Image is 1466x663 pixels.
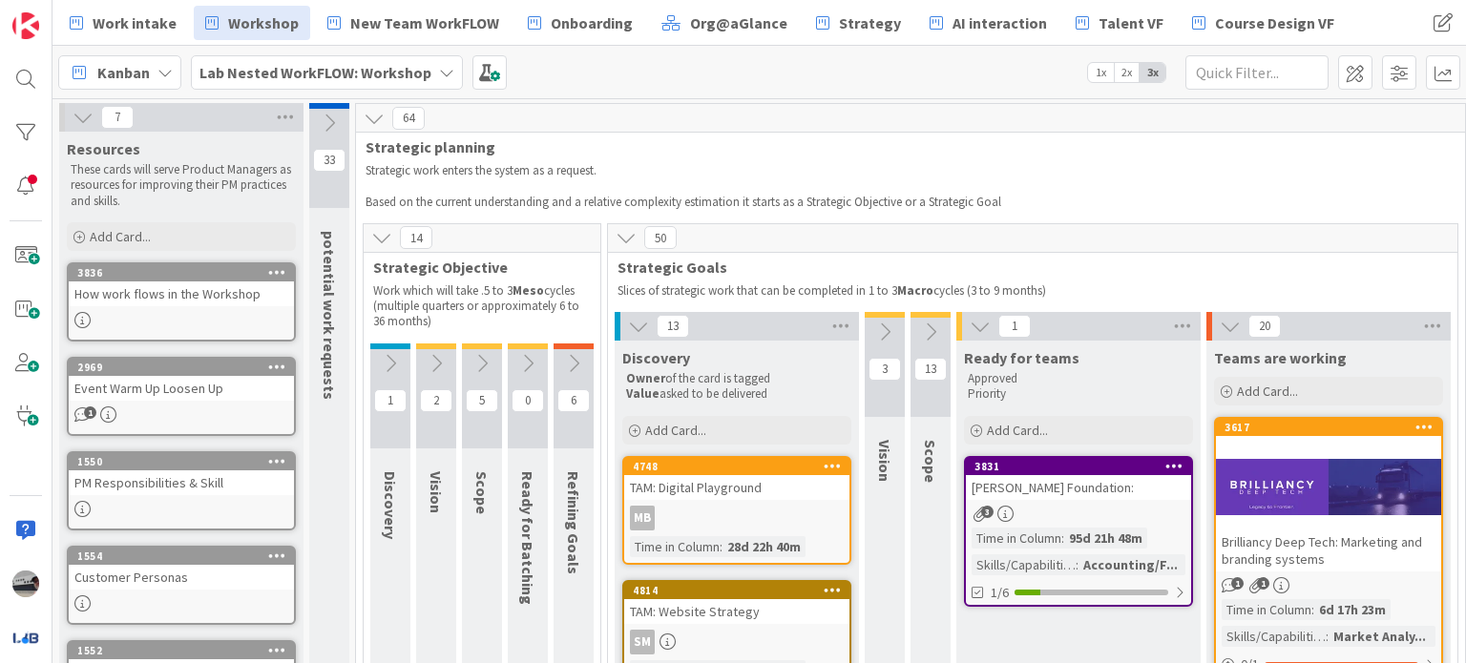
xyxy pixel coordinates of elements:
[987,422,1048,439] span: Add Card...
[630,630,655,654] div: SM
[97,61,150,84] span: Kanban
[557,389,590,412] span: 6
[953,11,1047,34] span: AI interaction
[622,348,690,367] span: Discovery
[1231,577,1244,590] span: 1
[77,455,294,468] div: 1550
[1237,383,1298,400] span: Add Card...
[972,528,1061,549] div: Time in Column
[1329,626,1431,647] div: Market Analy...
[618,258,1434,277] span: Strategic Goals
[624,475,849,500] div: TAM: Digital Playground
[998,315,1031,338] span: 1
[58,6,188,40] a: Work intake
[1140,63,1165,82] span: 3x
[551,11,633,34] span: Onboarding
[472,471,492,514] span: Scope
[921,440,940,483] span: Scope
[1222,599,1311,620] div: Time in Column
[1314,599,1391,620] div: 6d 17h 23m
[400,226,432,249] span: 14
[657,315,689,338] span: 13
[1311,599,1314,620] span: :
[69,264,294,281] div: 3836
[1185,55,1329,90] input: Quick Filter...
[626,371,848,386] p: of the card is tagged
[84,406,96,419] span: 1
[1088,63,1114,82] span: 1x
[720,536,723,557] span: :
[1061,528,1064,549] span: :
[805,6,912,40] a: Strategy
[374,389,407,412] span: 1
[350,11,499,34] span: New Team WorkFLOW
[1215,11,1334,34] span: Course Design VF
[644,226,677,249] span: 50
[624,630,849,654] div: SM
[366,137,1441,156] span: Strategic planning
[77,266,294,280] div: 3836
[1114,63,1140,82] span: 2x
[71,162,292,209] p: These cards will serve Product Managers as resources for improving their PM practices and skills.
[966,475,1191,500] div: [PERSON_NAME] Foundation:
[1216,419,1441,436] div: 3617
[466,389,498,412] span: 5
[624,458,849,500] div: 4748TAM: Digital Playground
[1099,11,1163,34] span: Talent VF
[964,348,1079,367] span: Ready for teams
[630,536,720,557] div: Time in Column
[839,11,901,34] span: Strategy
[968,386,1189,402] p: Priority
[1181,6,1346,40] a: Course Design VF
[101,106,134,129] span: 7
[972,554,1076,575] div: Skills/Capabilities
[373,283,591,330] p: Work which will take .5 to 3 cycles (multiple quarters or approximately 6 to 36 months)
[1257,577,1269,590] span: 1
[77,549,294,563] div: 1554
[1248,315,1281,338] span: 20
[1064,6,1175,40] a: Talent VF
[373,258,576,277] span: Strategic Objective
[981,506,994,518] span: 3
[1064,528,1147,549] div: 95d 21h 48m
[67,139,140,158] span: Resources
[69,453,294,495] div: 1550PM Responsibilities & Skill
[650,6,799,40] a: Org@aGlance
[869,358,901,381] span: 3
[918,6,1058,40] a: AI interaction
[69,453,294,470] div: 1550
[69,359,294,376] div: 2969
[630,506,655,530] div: MB
[1326,626,1329,647] span: :
[1225,421,1441,434] div: 3617
[626,370,665,386] strong: Owner
[966,458,1191,500] div: 3831[PERSON_NAME] Foundation:
[624,582,849,599] div: 4814
[77,361,294,374] div: 2969
[366,163,1456,178] p: Strategic work enters the system as a request.
[69,642,294,659] div: 1552
[199,63,431,82] b: Lab Nested WorkFLOW: Workshop
[633,584,849,597] div: 4814
[77,644,294,657] div: 1552
[618,283,1448,299] p: Slices of strategic work that can be completed in 1 to 3 cycles (3 to 9 months)
[723,536,806,557] div: 28d 22h 40m
[1216,529,1441,571] div: Brilliancy Deep Tech: Marketing and branding systems
[12,12,39,39] img: Visit kanbanzone.com
[624,599,849,624] div: TAM: Website Strategy
[427,471,446,513] span: Vision
[69,359,294,401] div: 2969Event Warm Up Loosen Up
[366,195,1456,210] p: Based on the current understanding and a relative complexity estimation it starts as a Strategic ...
[93,11,177,34] span: Work intake
[624,582,849,624] div: 4814TAM: Website Strategy
[381,471,400,539] span: Discovery
[968,371,1189,386] p: Approved
[69,376,294,401] div: Event Warm Up Loosen Up
[69,548,294,590] div: 1554Customer Personas
[690,11,787,34] span: Org@aGlance
[518,471,537,605] span: Ready for Batching
[313,149,346,172] span: 33
[564,471,583,574] span: Refining Goals
[875,440,894,482] span: Vision
[974,460,1191,473] div: 3831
